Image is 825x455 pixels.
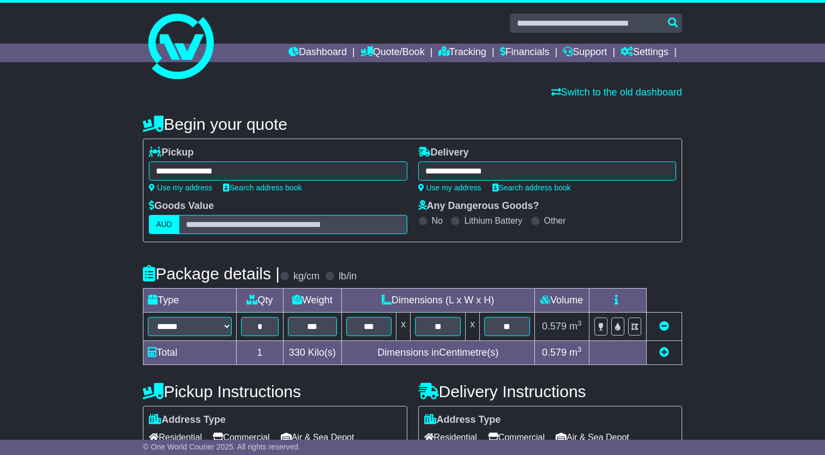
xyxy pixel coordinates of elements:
span: © One World Courier 2025. All rights reserved. [143,442,300,451]
a: Search address book [223,183,302,192]
label: No [432,215,443,226]
span: m [569,347,582,358]
a: Dashboard [288,44,347,62]
span: Air & Sea Depot [556,429,629,446]
a: Remove this item [659,321,669,332]
td: Volume [534,289,589,313]
label: AUD [149,215,179,234]
td: Qty [236,289,283,313]
a: Use my address [149,183,212,192]
span: m [569,321,582,332]
a: Use my address [418,183,481,192]
a: Support [563,44,607,62]
a: Search address book [492,183,571,192]
sup: 3 [577,319,582,327]
label: kg/cm [293,271,320,283]
span: Air & Sea Depot [281,429,354,446]
label: Lithium Battery [464,215,522,226]
td: Type [143,289,237,313]
a: Switch to the old dashboard [551,87,682,98]
label: Address Type [149,414,226,426]
h4: Pickup Instructions [143,382,407,400]
td: Kilo(s) [284,341,342,365]
a: Financials [500,44,550,62]
span: Commercial [213,429,269,446]
label: Address Type [424,414,501,426]
td: x [466,313,480,341]
td: 1 [236,341,283,365]
span: Residential [424,429,477,446]
td: Dimensions in Centimetre(s) [341,341,534,365]
h4: Delivery Instructions [418,382,682,400]
td: Dimensions (L x W x H) [341,289,534,313]
span: 330 [289,347,305,358]
a: Quote/Book [360,44,425,62]
label: lb/in [339,271,357,283]
a: Add new item [659,347,669,358]
span: 0.579 [542,321,567,332]
a: Tracking [438,44,486,62]
td: Weight [284,289,342,313]
span: Commercial [488,429,545,446]
sup: 3 [577,345,582,354]
td: x [396,313,411,341]
label: Delivery [418,147,469,159]
span: Residential [149,429,202,446]
td: Total [143,341,237,365]
label: Pickup [149,147,194,159]
label: Goods Value [149,200,214,212]
span: 0.579 [542,347,567,358]
label: Other [544,215,566,226]
a: Settings [621,44,669,62]
h4: Package details | [143,265,280,283]
h4: Begin your quote [143,115,682,133]
label: Any Dangerous Goods? [418,200,539,212]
